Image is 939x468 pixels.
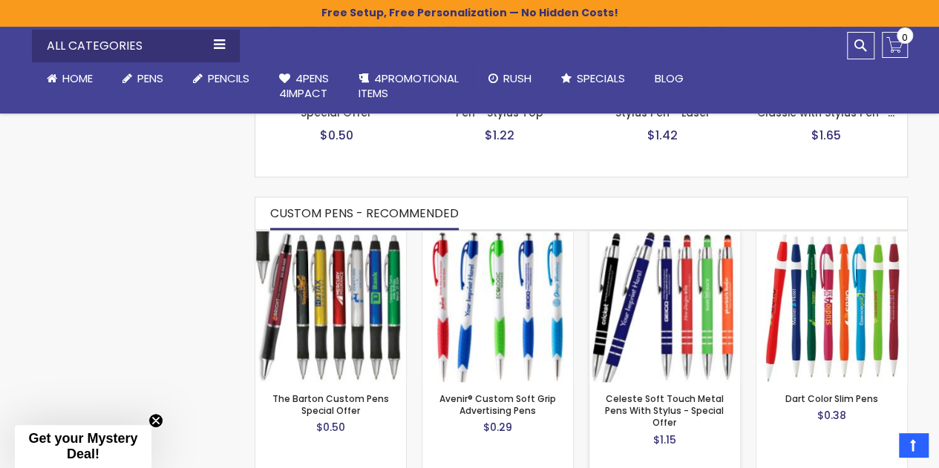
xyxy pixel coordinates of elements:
span: $0.50 [316,420,345,435]
img: The Barton Custom Pens Special Offer [255,231,406,382]
span: $0.50 [320,127,353,144]
a: Pencils [178,62,264,95]
div: All Categories [32,30,240,62]
span: 4Pens 4impact [279,70,329,101]
span: Get your Mystery Deal! [28,431,137,461]
span: Pencils [208,70,249,86]
button: Close teaser [148,413,163,428]
a: Rush [474,62,546,95]
img: Dart Color slim Pens [756,231,907,382]
a: Celeste Soft Touch Metal Pens With Stylus - Special Offer [589,231,740,243]
span: Home [62,70,93,86]
span: Blog [655,70,684,86]
a: Specials [546,62,640,95]
div: Get your Mystery Deal!Close teaser [15,425,151,468]
a: 4Pens4impact [264,62,344,111]
span: $1.22 [485,127,514,144]
span: Rush [503,70,531,86]
a: Blog [640,62,698,95]
a: Avenir® Custom Soft Grip Advertising Pens [439,392,556,417]
a: Dart Color slim Pens [756,231,907,243]
img: Avenir® Custom Soft Grip Advertising Pens [422,231,573,382]
a: The Barton Custom Pens Special Offer [272,392,389,417]
span: 4PROMOTIONAL ITEMS [359,70,459,101]
span: Specials [577,70,625,86]
a: Home [32,62,108,95]
a: 4PROMOTIONALITEMS [344,62,474,111]
img: Celeste Soft Touch Metal Pens With Stylus - Special Offer [589,231,740,382]
a: Pens [108,62,178,95]
span: $1.42 [647,127,678,144]
span: Pens [137,70,163,86]
span: $0.29 [483,420,512,435]
a: The Barton Custom Pens Special Offer [255,231,406,243]
a: Avenir® Custom Soft Grip Advertising Pens [422,231,573,243]
span: 0 [902,30,908,45]
span: $1.65 [811,127,840,144]
a: 0 [882,32,908,58]
span: CUSTOM PENS - RECOMMENDED [270,205,459,222]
